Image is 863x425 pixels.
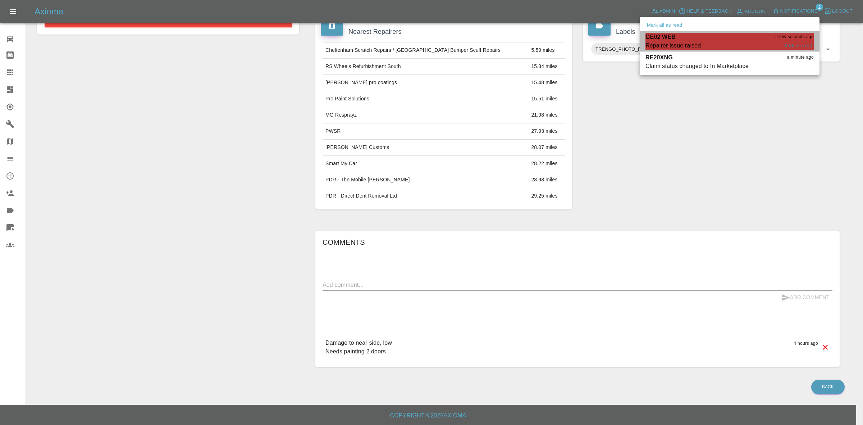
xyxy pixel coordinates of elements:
span: a few seconds ago [775,33,814,41]
span: a minute ago [787,54,814,61]
div: Claim status changed to In Marketplace [645,62,749,71]
p: GE02 WEB [645,33,676,41]
button: Mark as read [782,42,814,50]
div: Repairer issue raised [645,41,701,50]
p: RE20XNG [645,53,673,62]
button: Mark all as read [645,21,684,30]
